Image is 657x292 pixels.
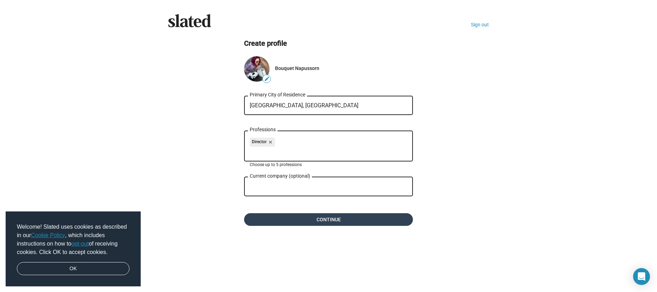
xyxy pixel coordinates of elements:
[250,138,275,147] mat-chip: Director
[244,39,413,48] h2: Create profile
[471,22,489,27] a: Sign out
[267,139,273,145] mat-icon: close
[275,65,413,71] div: Bouquet Napussorn
[31,232,65,238] a: Cookie Policy
[633,268,650,285] div: Open Intercom Messenger
[264,76,270,82] mat-icon: edit
[244,213,413,226] button: Continue
[17,262,129,275] a: dismiss cookie message
[71,241,89,247] a: opt-out
[250,162,302,168] mat-hint: Choose up to 5 professions
[17,223,129,256] span: Welcome! Slated uses cookies as described in our , which includes instructions on how to of recei...
[6,211,141,287] div: cookieconsent
[250,213,407,226] span: Continue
